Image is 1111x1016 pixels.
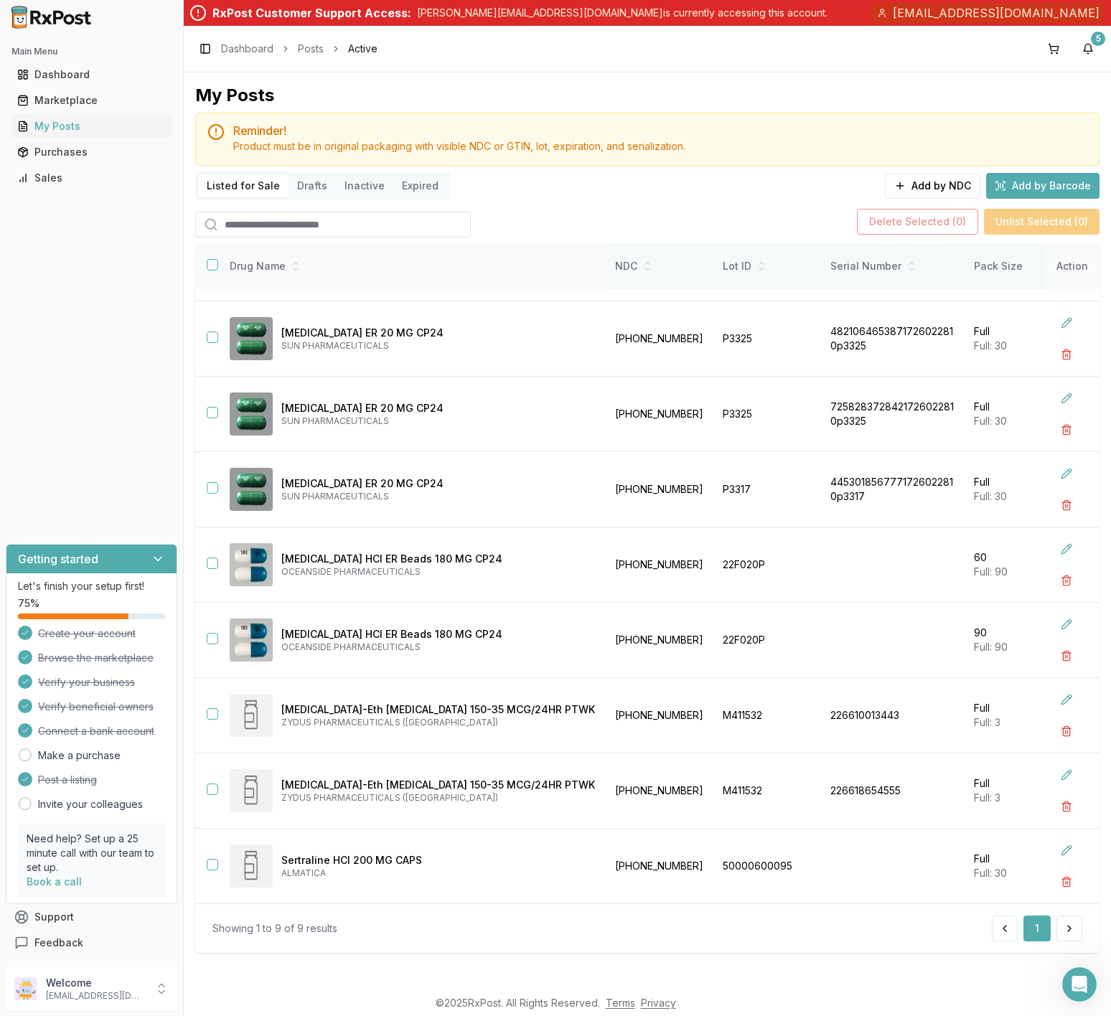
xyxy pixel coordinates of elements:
[822,753,965,829] td: 226618654555
[281,867,595,879] p: ALMATICA
[11,139,172,165] a: Purchases
[46,990,146,1002] p: [EMAIL_ADDRESS][DOMAIN_NAME]
[221,42,378,56] nav: breadcrumb
[606,997,635,1009] a: Terms
[289,174,336,197] button: Drafts
[830,259,957,273] div: Serial Number
[6,89,177,112] button: Marketplace
[1054,794,1079,819] button: Delete
[723,259,813,273] div: Lot ID
[281,552,595,566] p: [MEDICAL_DATA] HCl ER Beads 180 MG CP24
[230,317,273,360] img: Carvedilol Phosphate ER 20 MG CP24
[965,678,1073,753] td: Full
[1054,342,1079,367] button: Delete
[348,42,378,56] span: Active
[393,174,447,197] button: Expired
[6,115,177,138] button: My Posts
[17,93,166,108] div: Marketplace
[714,753,822,829] td: M411532
[38,626,136,641] span: Create your account
[38,675,135,690] span: Verify your business
[974,867,1007,879] span: Full: 30
[986,173,1100,199] button: Add by Barcode
[281,401,595,415] p: [MEDICAL_DATA] ER 20 MG CP24
[281,566,595,578] p: OCEANSIDE PHARMACEUTICALS
[6,63,177,86] button: Dashboard
[974,415,1007,427] span: Full: 30
[606,452,714,527] td: [PHONE_NUMBER]
[230,769,273,812] img: Norelgestromin-Eth Estradiol 150-35 MCG/24HR PTWK
[298,42,324,56] a: Posts
[606,678,714,753] td: [PHONE_NUMBER]
[965,452,1073,527] td: Full
[1062,967,1097,1002] iframe: Intercom live chat
[965,301,1073,377] td: Full
[606,527,714,603] td: [PHONE_NUMBER]
[974,641,1008,653] span: Full: 90
[230,543,273,586] img: dilTIAZem HCl ER Beads 180 MG CP24
[974,490,1007,502] span: Full: 30
[233,125,1087,136] h5: Reminder!
[606,377,714,452] td: [PHONE_NUMBER]
[1045,243,1100,290] th: Action
[1054,492,1079,518] button: Delete
[1054,461,1079,486] button: Edit
[606,603,714,678] td: [PHONE_NUMBER]
[195,84,274,107] div: My Posts
[38,651,154,665] span: Browse the marketplace
[885,173,980,199] button: Add by NDC
[38,724,154,738] span: Connect a bank account
[714,452,822,527] td: P3317
[17,67,166,82] div: Dashboard
[1054,869,1079,895] button: Delete
[230,845,273,888] img: Sertraline HCl 200 MG CAPS
[893,4,1100,22] span: [EMAIL_ADDRESS][DOMAIN_NAME]
[974,565,1008,578] span: Full: 90
[606,301,714,377] td: [PHONE_NUMBER]
[6,904,177,930] button: Support
[606,753,714,829] td: [PHONE_NUMBER]
[27,832,156,875] p: Need help? Set up a 25 minute call with our team to set up.
[965,753,1073,829] td: Full
[714,678,822,753] td: M411532
[281,717,595,728] p: ZYDUS PHARMACEUTICALS ([GEOGRAPHIC_DATA])
[233,139,1087,154] div: Product must be in original packaging with visible NDC or GTIN, lot, expiration, and serialization.
[615,259,705,273] div: NDC
[965,829,1073,904] td: Full
[38,773,97,787] span: Post a listing
[1054,643,1079,669] button: Delete
[212,921,337,936] div: Showing 1 to 9 of 9 results
[46,976,146,990] p: Welcome
[1054,762,1079,788] button: Edit
[606,829,714,904] td: [PHONE_NUMBER]
[230,259,595,273] div: Drug Name
[714,527,822,603] td: 22F020P
[714,603,822,678] td: 22F020P
[6,6,98,29] img: RxPost Logo
[714,829,822,904] td: 50000600095
[336,174,393,197] button: Inactive
[1091,32,1105,46] div: 5
[11,88,172,113] a: Marketplace
[11,165,172,191] a: Sales
[34,936,83,950] span: Feedback
[17,145,166,159] div: Purchases
[6,141,177,164] button: Purchases
[230,618,273,662] img: dilTIAZem HCl ER Beads 180 MG CP24
[11,62,172,88] a: Dashboard
[1054,568,1079,593] button: Delete
[14,977,37,1000] img: User avatar
[714,377,822,452] td: P3325
[281,491,595,502] p: SUN PHARMACEUTICALS
[1077,37,1100,60] button: 5
[965,603,1073,678] td: 90
[1054,417,1079,443] button: Delete
[417,6,828,20] p: [PERSON_NAME][EMAIL_ADDRESS][DOMAIN_NAME] is currently accessing this account.
[17,119,166,133] div: My Posts
[1054,536,1079,562] button: Edit
[198,174,289,197] button: Listed for Sale
[38,700,154,714] span: Verify beneficial owners
[822,377,965,452] td: 7258283728421726022810p3325
[230,392,273,436] img: Carvedilol Phosphate ER 20 MG CP24
[281,326,595,340] p: [MEDICAL_DATA] ER 20 MG CP24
